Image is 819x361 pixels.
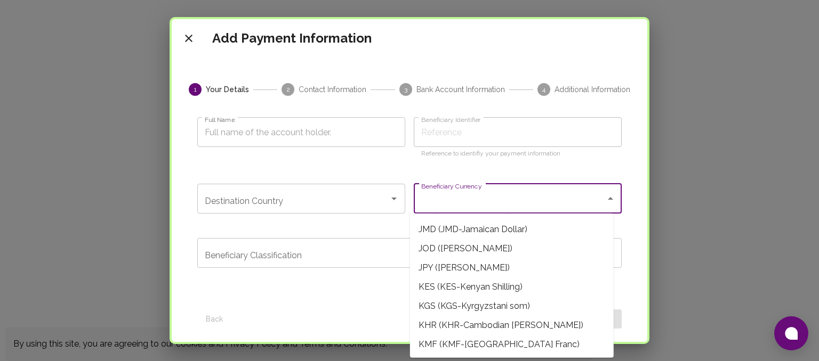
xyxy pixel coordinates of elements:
span: KMF (KMF-[GEOGRAPHIC_DATA] Franc) [410,335,614,354]
span: JMD (JMD-Jamaican Dollar) [410,220,614,239]
span: JOD ([PERSON_NAME]) [410,239,614,258]
text: 3 [404,86,407,93]
input: Reference [414,117,622,147]
text: 1 [194,86,197,93]
text: 2 [286,86,290,93]
span: Contact Information [299,84,366,95]
span: KHR (KHR-Cambodian [PERSON_NAME]) [410,316,614,335]
button: Open chat window [774,316,808,350]
button: Close [603,191,618,206]
label: Beneficiary Currency [421,182,481,191]
input: Full name of the account holder. [197,117,405,147]
h5: Add Payment Information [212,30,372,47]
button: Open [387,191,402,206]
button: close [178,28,199,49]
span: Additional Information [555,84,630,95]
span: KGS (KGS-Kyrgyzstani som) [410,297,614,316]
span: Your Details [206,84,249,95]
span: KES (KES-Kenyan Shilling) [410,277,614,297]
label: Beneficiary Identifier [421,115,480,124]
text: 4 [542,86,545,93]
label: Full Name [205,115,235,124]
span: JPY ([PERSON_NAME]) [410,258,614,277]
span: Bank Account Information [416,84,505,95]
p: Reference to identifiy your payment information [421,149,614,159]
